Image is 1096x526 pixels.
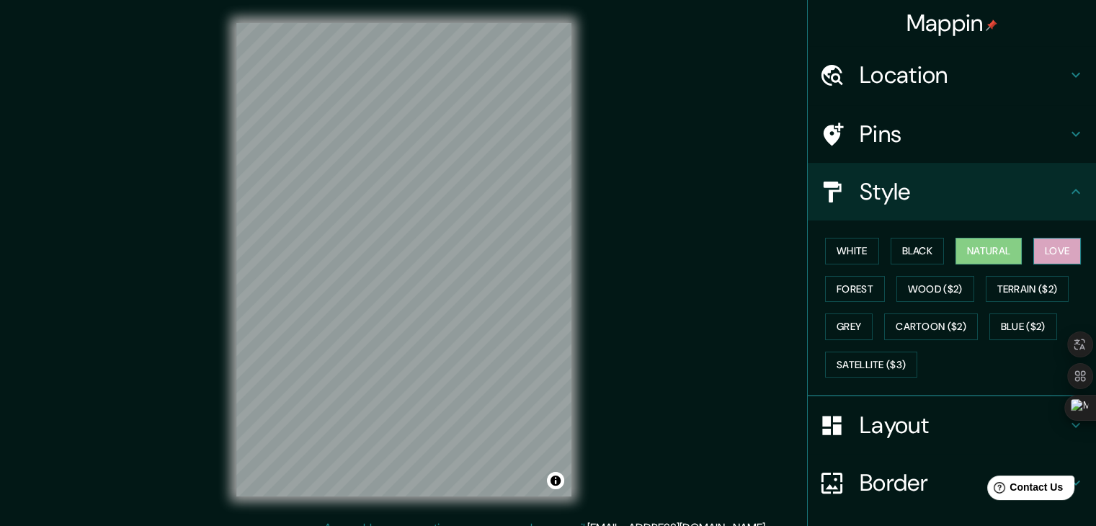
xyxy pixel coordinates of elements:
button: Toggle attribution [547,472,564,489]
h4: Pins [860,120,1067,148]
h4: Layout [860,411,1067,440]
button: Black [891,238,945,264]
button: Terrain ($2) [986,276,1069,303]
div: Border [808,454,1096,512]
h4: Style [860,177,1067,206]
button: Natural [955,238,1022,264]
iframe: Help widget launcher [968,470,1080,510]
button: Satellite ($3) [825,352,917,378]
img: pin-icon.png [986,19,997,31]
h4: Mappin [906,9,998,37]
div: Pins [808,105,1096,163]
div: Layout [808,396,1096,454]
button: Wood ($2) [896,276,974,303]
button: Grey [825,313,873,340]
div: Location [808,46,1096,104]
button: Love [1033,238,1081,264]
button: Cartoon ($2) [884,313,978,340]
canvas: Map [236,23,571,496]
div: Style [808,163,1096,220]
button: White [825,238,879,264]
h4: Location [860,61,1067,89]
button: Forest [825,276,885,303]
h4: Border [860,468,1067,497]
button: Blue ($2) [989,313,1057,340]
